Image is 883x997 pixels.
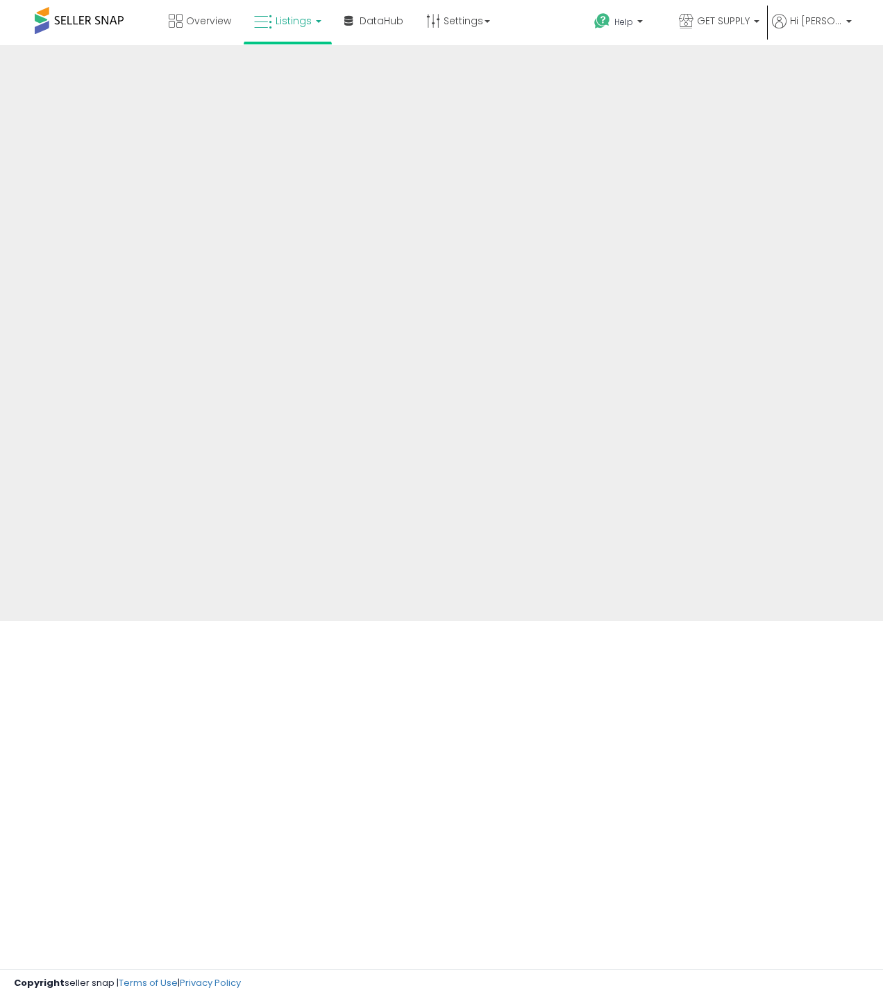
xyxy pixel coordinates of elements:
a: Hi [PERSON_NAME] [772,14,852,45]
span: Hi [PERSON_NAME] [790,14,842,28]
span: GET SUPPLY [697,14,750,28]
i: Get Help [594,12,611,30]
span: Overview [186,14,231,28]
span: DataHub [360,14,403,28]
span: Listings [276,14,312,28]
span: Help [614,16,633,28]
a: Help [583,2,666,45]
